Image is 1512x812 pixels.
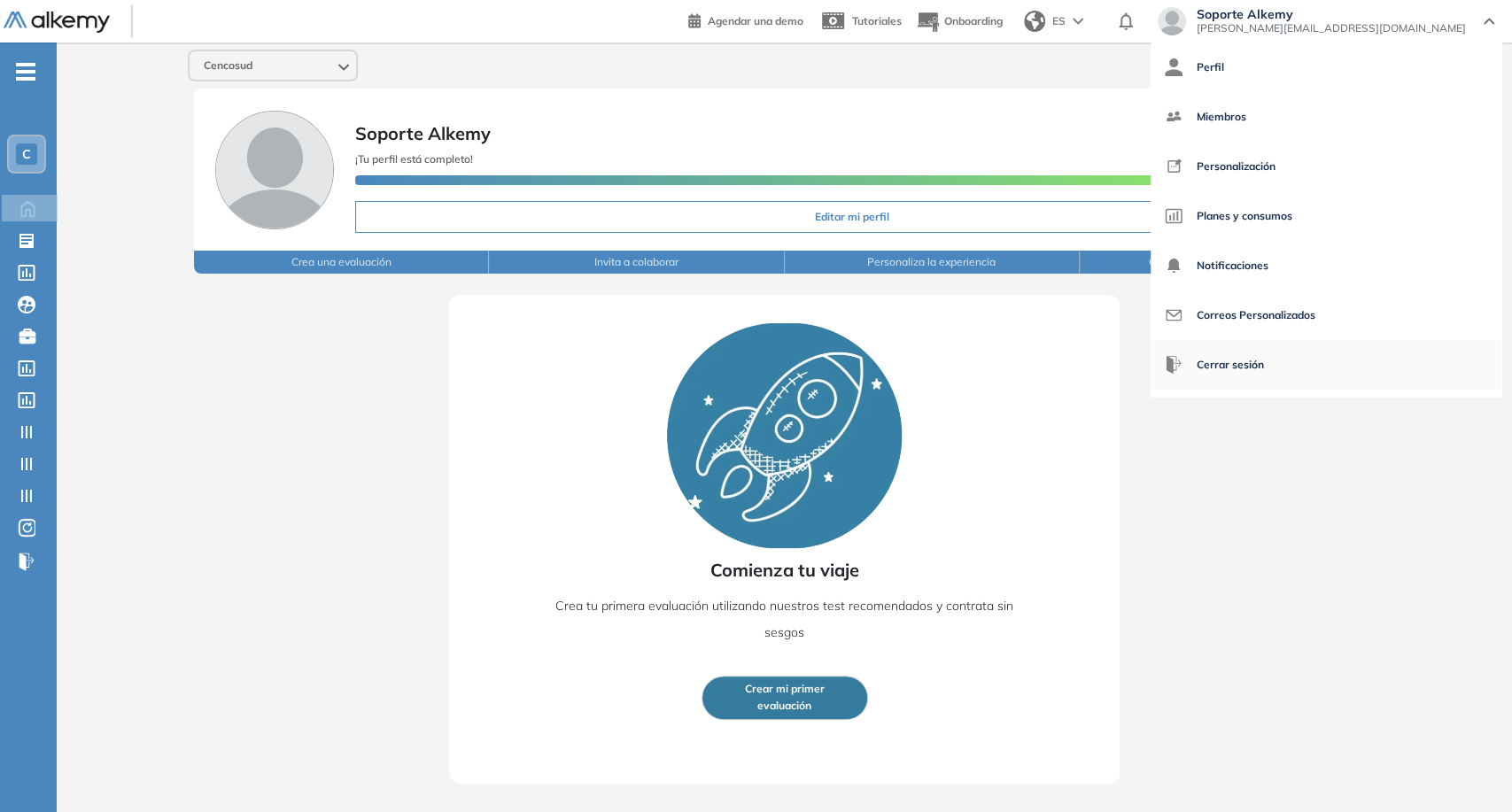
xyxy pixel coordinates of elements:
[537,592,1032,646] p: Crea tu primera evaluación utilizando nuestros test recomendados y contrata sin sesgos
[1165,244,1487,287] a: Notificaciones
[16,70,35,73] i: -
[1197,96,1246,138] span: Miembros
[1165,207,1182,225] img: icon
[1197,46,1224,89] span: Perfil
[1197,244,1268,287] span: Notificaciones
[355,122,491,144] span: Soporte Alkemy
[355,201,1349,233] button: Editar mi perfil
[1073,18,1083,25] img: arrow
[1052,13,1066,29] span: ES
[852,14,902,27] span: Tutoriales
[1165,356,1182,374] img: icon
[944,14,1003,27] span: Onboarding
[1165,158,1182,175] img: icon
[1024,11,1045,32] img: world
[1165,344,1264,386] button: Cerrar sesión
[215,111,334,229] img: Foto de perfil
[1165,294,1487,336] a: Correos Personalizados
[745,681,825,698] span: Crear mi primer
[1197,344,1264,386] span: Cerrar sesión
[710,557,859,584] span: Comienza tu viaje
[1165,195,1487,237] a: Planes y consumos
[355,152,473,166] span: ¡Tu perfil está completo!
[1197,294,1315,336] span: Correos Personalizados
[688,9,803,30] a: Agendar una demo
[1197,21,1466,35] span: [PERSON_NAME][EMAIL_ADDRESS][DOMAIN_NAME]
[1165,58,1182,76] img: icon
[204,58,252,73] span: Cencosud
[194,251,489,274] button: Crea una evaluación
[702,676,868,720] button: Crear mi primerevaluación
[1197,195,1292,237] span: Planes y consumos
[1165,46,1487,89] a: Perfil
[1197,145,1276,188] span: Personalización
[667,323,902,548] img: Rocket
[1197,7,1466,21] span: Soporte Alkemy
[1165,257,1182,275] img: icon
[1165,108,1182,126] img: icon
[1080,251,1375,274] button: Customiza tu espacio de trabajo
[1165,145,1487,188] a: Personalización
[757,698,811,715] span: evaluación
[916,3,1003,41] button: Onboarding
[708,14,803,27] span: Agendar una demo
[785,251,1080,274] button: Personaliza la experiencia
[4,12,110,34] img: Logo
[22,147,31,161] span: C
[1165,306,1182,324] img: icon
[489,251,784,274] button: Invita a colaborar
[1165,96,1487,138] a: Miembros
